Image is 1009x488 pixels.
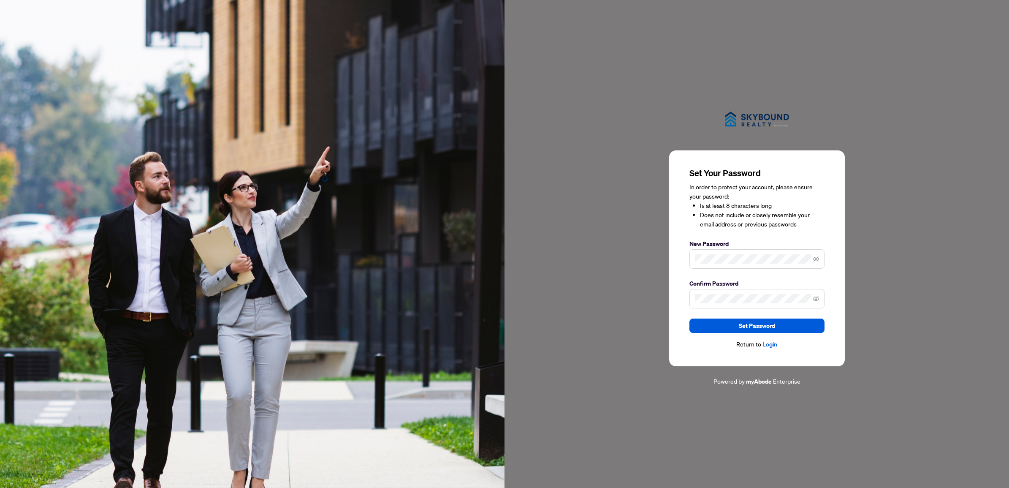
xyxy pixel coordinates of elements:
[689,183,825,229] div: In order to protect your account, please ensure your password:
[689,340,825,349] div: Return to
[813,256,819,262] span: eye-invisible
[739,319,775,333] span: Set Password
[700,210,825,229] li: Does not include or closely resemble your email address or previous passwords
[746,377,772,386] a: myAbode
[689,167,825,179] h3: Set Your Password
[713,377,745,385] span: Powered by
[715,102,799,137] img: ma-logo
[689,239,825,248] label: New Password
[773,377,800,385] span: Enterprise
[700,201,825,210] li: Is at least 8 characters long
[689,279,825,288] label: Confirm Password
[762,341,777,348] a: Login
[689,319,825,333] button: Set Password
[813,296,819,302] span: eye-invisible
